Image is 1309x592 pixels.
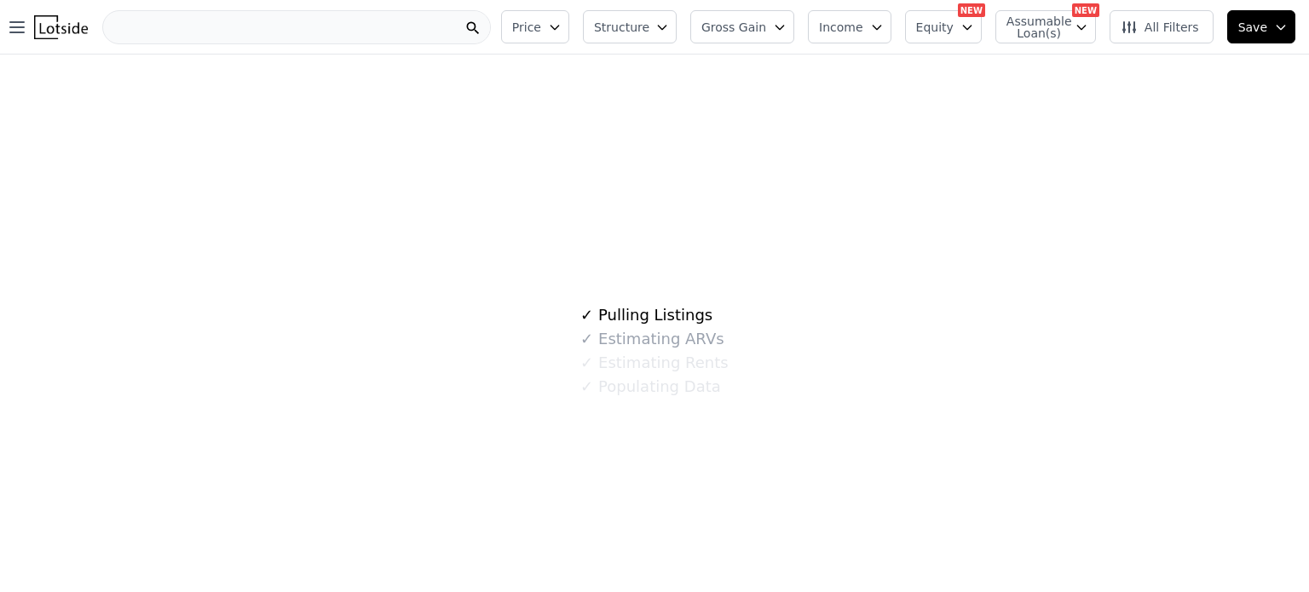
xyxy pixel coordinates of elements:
[580,375,720,399] div: Populating Data
[905,10,982,43] button: Equity
[1227,10,1295,43] button: Save
[580,330,593,348] span: ✓
[501,10,569,43] button: Price
[580,378,593,395] span: ✓
[819,19,863,36] span: Income
[916,19,954,36] span: Equity
[1238,19,1267,36] span: Save
[580,327,724,351] div: Estimating ARVs
[1110,10,1214,43] button: All Filters
[583,10,677,43] button: Structure
[808,10,891,43] button: Income
[34,15,88,39] img: Lotside
[580,303,712,327] div: Pulling Listings
[1121,19,1199,36] span: All Filters
[701,19,766,36] span: Gross Gain
[958,3,985,17] div: NEW
[580,354,593,371] span: ✓
[580,351,728,375] div: Estimating Rents
[580,307,593,324] span: ✓
[594,19,649,36] span: Structure
[1072,3,1099,17] div: NEW
[690,10,794,43] button: Gross Gain
[1006,15,1061,39] span: Assumable Loan(s)
[995,10,1096,43] button: Assumable Loan(s)
[512,19,541,36] span: Price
